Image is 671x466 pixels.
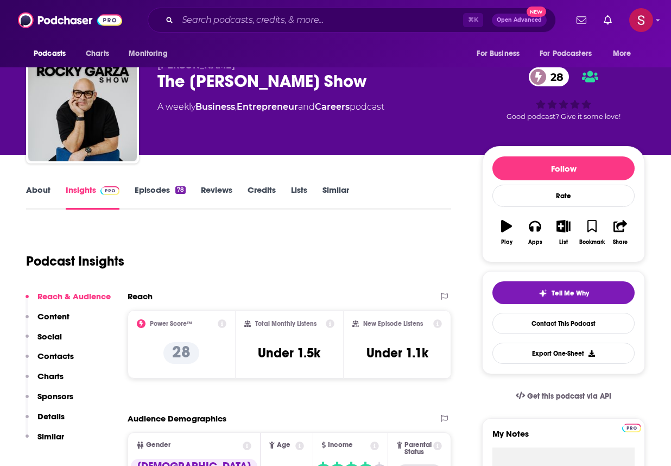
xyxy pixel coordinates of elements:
[135,185,186,210] a: Episodes78
[366,345,428,361] h3: Under 1.1k
[492,14,547,27] button: Open AdvancedNew
[322,185,349,210] a: Similar
[37,431,64,442] p: Similar
[26,185,50,210] a: About
[578,213,606,252] button: Bookmark
[492,343,635,364] button: Export One-Sheet
[37,391,73,401] p: Sponsors
[79,43,116,64] a: Charts
[599,11,616,29] a: Show notifications dropdown
[26,371,64,391] button: Charts
[37,351,74,361] p: Contacts
[129,46,167,61] span: Monitoring
[507,383,620,410] a: Get this podcast via API
[128,291,153,301] h2: Reach
[195,102,235,112] a: Business
[100,186,119,195] img: Podchaser Pro
[163,342,199,364] p: 28
[528,239,542,245] div: Apps
[37,371,64,381] p: Charts
[26,391,73,411] button: Sponsors
[477,46,520,61] span: For Business
[248,185,276,210] a: Credits
[18,10,122,30] img: Podchaser - Follow, Share and Rate Podcasts
[26,331,62,351] button: Social
[26,43,80,64] button: open menu
[258,345,320,361] h3: Under 1.5k
[527,392,611,401] span: Get this podcast via API
[559,239,568,245] div: List
[492,156,635,180] button: Follow
[629,8,653,32] button: Show profile menu
[492,313,635,334] a: Contact This Podcast
[501,239,512,245] div: Play
[363,320,423,328] h2: New Episode Listens
[404,442,432,456] span: Parental Status
[298,102,315,112] span: and
[606,213,635,252] button: Share
[622,424,641,432] img: Podchaser Pro
[529,67,569,86] a: 28
[157,100,384,114] div: A weekly podcast
[463,13,483,27] span: ⌘ K
[521,213,549,252] button: Apps
[277,442,290,449] span: Age
[291,185,307,210] a: Lists
[175,186,186,194] div: 78
[552,289,589,298] span: Tell Me Why
[34,46,66,61] span: Podcasts
[128,413,226,424] h2: Audience Demographics
[492,213,521,252] button: Play
[492,185,635,207] div: Rate
[613,239,628,245] div: Share
[492,429,635,448] label: My Notes
[315,102,350,112] a: Careers
[492,281,635,304] button: tell me why sparkleTell Me Why
[37,331,62,342] p: Social
[26,411,65,431] button: Details
[527,7,546,17] span: New
[497,17,542,23] span: Open Advanced
[201,185,232,210] a: Reviews
[605,43,645,64] button: open menu
[146,442,170,449] span: Gender
[178,11,463,29] input: Search podcasts, credits, & more...
[37,411,65,421] p: Details
[328,442,353,449] span: Income
[28,53,137,161] img: The Rocky Garza Show
[533,43,607,64] button: open menu
[549,213,578,252] button: List
[540,46,592,61] span: For Podcasters
[37,311,69,322] p: Content
[507,112,621,121] span: Good podcast? Give it some love!
[613,46,631,61] span: More
[26,291,111,311] button: Reach & Audience
[26,351,74,371] button: Contacts
[622,422,641,432] a: Pro website
[469,43,533,64] button: open menu
[482,60,645,128] div: 28Good podcast? Give it some love!
[66,185,119,210] a: InsightsPodchaser Pro
[26,311,69,331] button: Content
[26,431,64,451] button: Similar
[150,320,192,328] h2: Power Score™
[237,102,298,112] a: Entrepreneur
[121,43,181,64] button: open menu
[26,253,124,269] h1: Podcast Insights
[629,8,653,32] img: User Profile
[86,46,109,61] span: Charts
[629,8,653,32] span: Logged in as stephanie85546
[579,239,605,245] div: Bookmark
[540,67,569,86] span: 28
[539,289,547,298] img: tell me why sparkle
[572,11,591,29] a: Show notifications dropdown
[148,8,556,33] div: Search podcasts, credits, & more...
[255,320,316,328] h2: Total Monthly Listens
[37,291,111,301] p: Reach & Audience
[235,102,237,112] span: ,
